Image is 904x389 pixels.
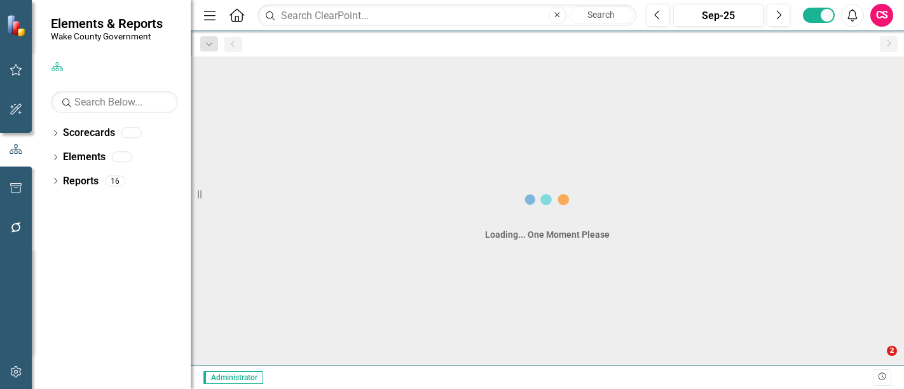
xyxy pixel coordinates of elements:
[587,10,615,20] span: Search
[678,8,759,24] div: Sep-25
[870,4,893,27] button: CS
[257,4,636,27] input: Search ClearPoint...
[105,175,125,186] div: 16
[51,16,163,31] span: Elements & Reports
[673,4,764,27] button: Sep-25
[63,126,115,140] a: Scorecards
[570,6,633,24] button: Search
[63,174,99,189] a: Reports
[51,91,178,113] input: Search Below...
[203,371,263,384] span: Administrator
[485,228,610,241] div: Loading... One Moment Please
[887,346,897,356] span: 2
[861,346,891,376] iframe: Intercom live chat
[6,14,29,36] img: ClearPoint Strategy
[63,150,106,165] a: Elements
[51,31,163,41] small: Wake County Government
